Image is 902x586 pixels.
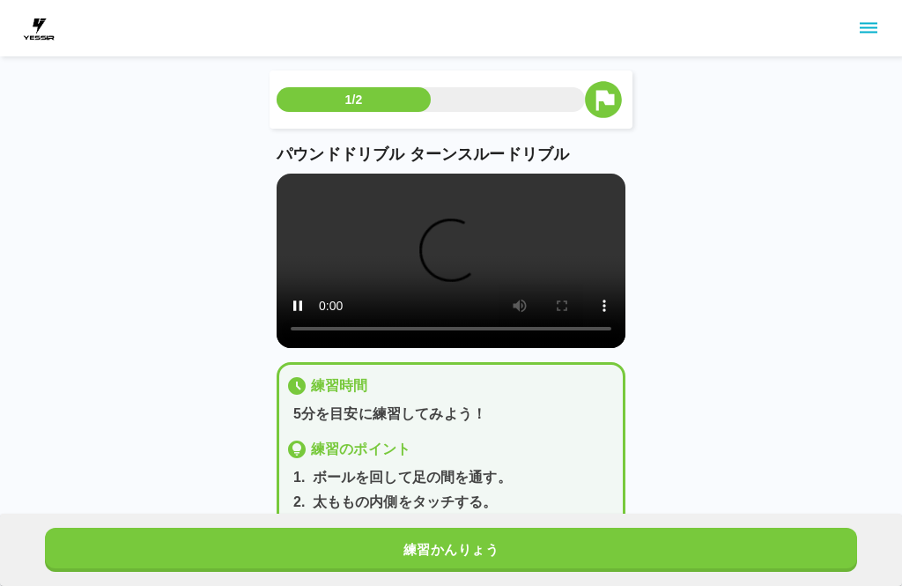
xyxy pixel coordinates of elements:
[293,492,306,513] p: 2 .
[293,404,616,425] p: 5分を目安に練習してみよう！
[293,467,306,488] p: 1 .
[311,439,410,460] p: 練習のポイント
[313,492,498,513] p: 太ももの内側をタッチする。
[313,467,512,488] p: ボールを回して足の間を通す。
[21,11,56,46] img: dummy
[311,375,368,397] p: 練習時間
[45,528,857,572] button: 練習かんりょう
[277,143,625,167] p: パウンドドリブル ターンスルードリブル
[345,91,363,108] p: 1/2
[854,13,884,43] button: sidemenu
